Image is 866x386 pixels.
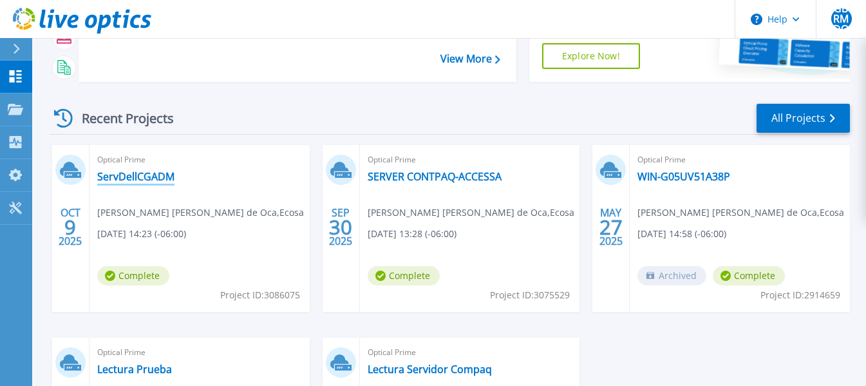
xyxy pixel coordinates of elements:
a: All Projects [757,104,850,133]
span: [DATE] 14:58 (-06:00) [637,227,726,241]
span: Optical Prime [97,345,302,360]
span: Optical Prime [368,153,572,167]
span: Optical Prime [637,153,842,167]
span: Project ID: 3086075 [220,288,300,302]
span: [DATE] 13:28 (-06:00) [368,227,457,241]
span: Project ID: 2914659 [760,288,840,302]
span: Complete [713,266,785,285]
div: Recent Projects [50,102,191,134]
a: Lectura Servidor Compaq [368,363,492,376]
span: [PERSON_NAME] [PERSON_NAME] de Oca , Ecosa [637,206,844,220]
div: MAY 2025 [599,204,623,251]
span: [PERSON_NAME] [PERSON_NAME] de Oca , Ecosa [97,206,304,220]
span: Complete [368,266,440,285]
span: [DATE] 14:23 (-06:00) [97,227,186,241]
a: View More [440,53,500,65]
span: 27 [599,222,623,233]
span: GBRMDO [831,3,852,34]
div: SEP 2025 [328,204,353,251]
a: SERVER CONTPAQ-ACCESSA [368,170,502,183]
a: Lectura Prueba [97,363,172,376]
span: Project ID: 3075529 [490,288,570,302]
div: OCT 2025 [58,204,82,251]
a: Explore Now! [542,43,640,69]
span: 30 [329,222,352,233]
a: WIN-G05UV51A38P [637,170,730,183]
span: Optical Prime [97,153,302,167]
span: Complete [97,266,169,285]
span: Optical Prime [368,345,572,360]
span: 9 [64,222,76,233]
a: ServDellCGADM [97,170,174,183]
span: [PERSON_NAME] [PERSON_NAME] de Oca , Ecosa [368,206,574,220]
span: Archived [637,266,706,285]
